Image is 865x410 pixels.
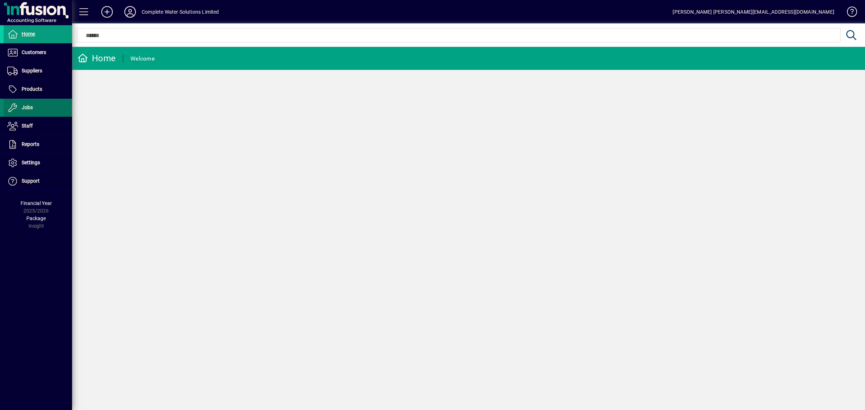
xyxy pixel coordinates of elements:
[96,5,119,18] button: Add
[4,80,72,98] a: Products
[26,215,46,221] span: Package
[842,1,856,25] a: Knowledge Base
[142,6,219,18] div: Complete Water Solutions Limited
[4,154,72,172] a: Settings
[119,5,142,18] button: Profile
[22,68,42,73] span: Suppliers
[22,49,46,55] span: Customers
[130,53,155,64] div: Welcome
[77,53,116,64] div: Home
[4,62,72,80] a: Suppliers
[21,200,52,206] span: Financial Year
[22,141,39,147] span: Reports
[4,117,72,135] a: Staff
[4,99,72,117] a: Jobs
[22,123,33,129] span: Staff
[22,86,42,92] span: Products
[22,178,40,184] span: Support
[673,6,834,18] div: [PERSON_NAME] [PERSON_NAME][EMAIL_ADDRESS][DOMAIN_NAME]
[22,160,40,165] span: Settings
[22,104,33,110] span: Jobs
[4,135,72,153] a: Reports
[22,31,35,37] span: Home
[4,172,72,190] a: Support
[4,44,72,62] a: Customers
